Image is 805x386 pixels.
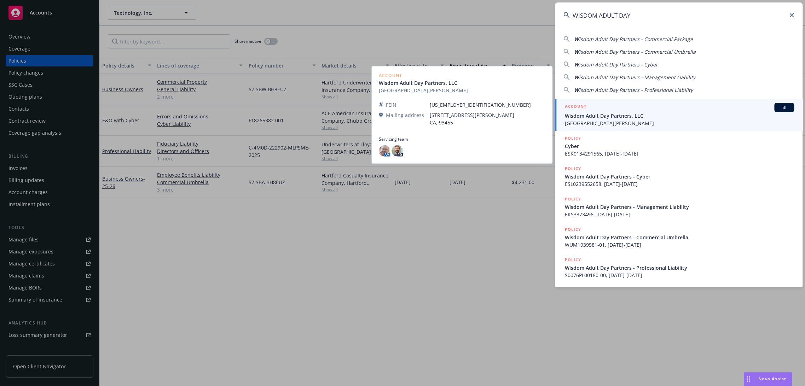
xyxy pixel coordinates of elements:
[777,104,791,111] span: BI
[565,271,794,279] span: S0076PL00180-00, [DATE]-[DATE]
[565,135,581,142] h5: POLICY
[565,211,794,218] span: EKS3373496, [DATE]-[DATE]
[574,61,579,68] span: W
[579,61,658,68] span: isdom Adult Day Partners - Cyber
[758,376,786,382] span: Nova Assist
[555,131,803,161] a: POLICYCyberESK0134291565, [DATE]-[DATE]
[565,203,794,211] span: Wisdom Adult Day Partners - Management Liability
[565,264,794,271] span: Wisdom Adult Day Partners - Professional Liability
[555,99,803,131] a: ACCOUNTBIWisdom Adult Day Partners, LLC[GEOGRAPHIC_DATA][PERSON_NAME]
[565,173,794,180] span: Wisdom Adult Day Partners - Cyber
[579,36,693,42] span: isdom Adult Day Partners - Commercial Package
[743,372,792,386] button: Nova Assist
[574,74,579,81] span: W
[565,142,794,150] span: Cyber
[574,36,579,42] span: W
[565,226,581,233] h5: POLICY
[555,161,803,192] a: POLICYWisdom Adult Day Partners - CyberESL0239552658, [DATE]-[DATE]
[565,119,794,127] span: [GEOGRAPHIC_DATA][PERSON_NAME]
[744,372,753,386] div: Drag to move
[555,192,803,222] a: POLICYWisdom Adult Day Partners - Management LiabilityEKS3373496, [DATE]-[DATE]
[555,252,803,283] a: POLICYWisdom Adult Day Partners - Professional LiabilityS0076PL00180-00, [DATE]-[DATE]
[555,2,803,28] input: Search...
[555,222,803,252] a: POLICYWisdom Adult Day Partners - Commercial UmbrellaWUM1939581-01, [DATE]-[DATE]
[579,87,693,93] span: isdom Adult Day Partners - Professional Liability
[565,165,581,172] h5: POLICY
[579,74,695,81] span: isdom Adult Day Partners - Management Liability
[565,112,794,119] span: Wisdom Adult Day Partners, LLC
[574,48,579,55] span: W
[579,48,696,55] span: isdom Adult Day Partners - Commercial Umbrella
[565,241,794,248] span: WUM1939581-01, [DATE]-[DATE]
[565,195,581,203] h5: POLICY
[565,256,581,263] h5: POLICY
[565,234,794,241] span: Wisdom Adult Day Partners - Commercial Umbrella
[565,150,794,157] span: ESK0134291565, [DATE]-[DATE]
[574,87,579,93] span: W
[565,180,794,188] span: ESL0239552658, [DATE]-[DATE]
[565,103,586,111] h5: ACCOUNT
